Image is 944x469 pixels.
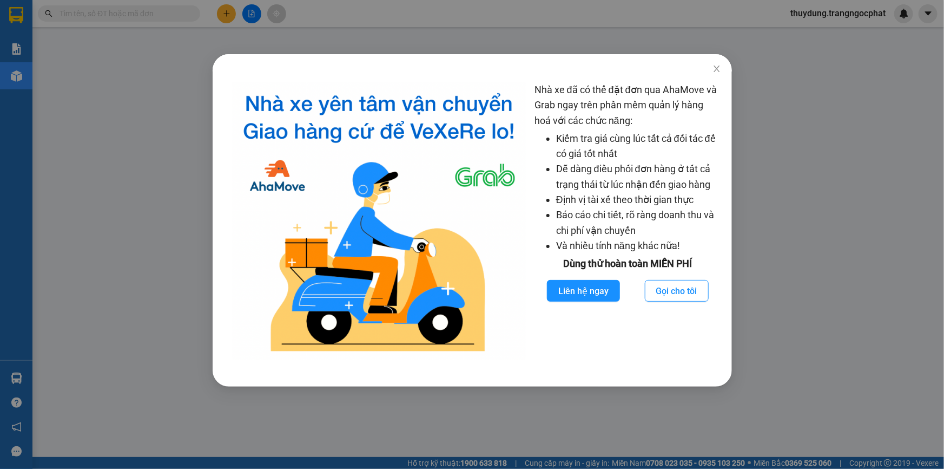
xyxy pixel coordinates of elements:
[556,238,721,253] li: Và nhiều tính năng khác nữa!
[556,192,721,207] li: Định vị tài xế theo thời gian thực
[701,54,731,84] button: Close
[556,207,721,238] li: Báo cáo chi tiết, rõ ràng doanh thu và chi phí vận chuyển
[558,284,608,298] span: Liên hệ ngay
[712,64,721,73] span: close
[556,131,721,162] li: Kiểm tra giá cùng lúc tất cả đối tác để có giá tốt nhất
[232,82,526,360] img: logo
[556,161,721,192] li: Dễ dàng điều phối đơn hàng ở tất cả trạng thái từ lúc nhận đến giao hàng
[534,82,721,360] div: Nhà xe đã có thể đặt đơn qua AhaMove và Grab ngay trên phần mềm quản lý hàng hoá với các chức năng:
[546,280,619,302] button: Liên hệ ngay
[656,284,697,298] span: Gọi cho tôi
[644,280,708,302] button: Gọi cho tôi
[534,256,721,271] div: Dùng thử hoàn toàn MIỄN PHÍ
